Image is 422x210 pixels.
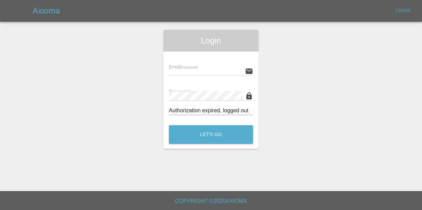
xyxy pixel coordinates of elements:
[169,35,253,46] span: Login
[169,64,198,70] span: Email
[33,5,60,16] h5: Axioma
[181,65,198,69] small: (required)
[190,90,207,94] small: (required)
[169,107,253,115] div: Authorization expired, logged out
[392,5,414,16] a: Login
[169,125,253,144] button: Let's Go
[169,89,207,94] span: Password
[5,196,417,206] h6: Copyright © 2025 Axioma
